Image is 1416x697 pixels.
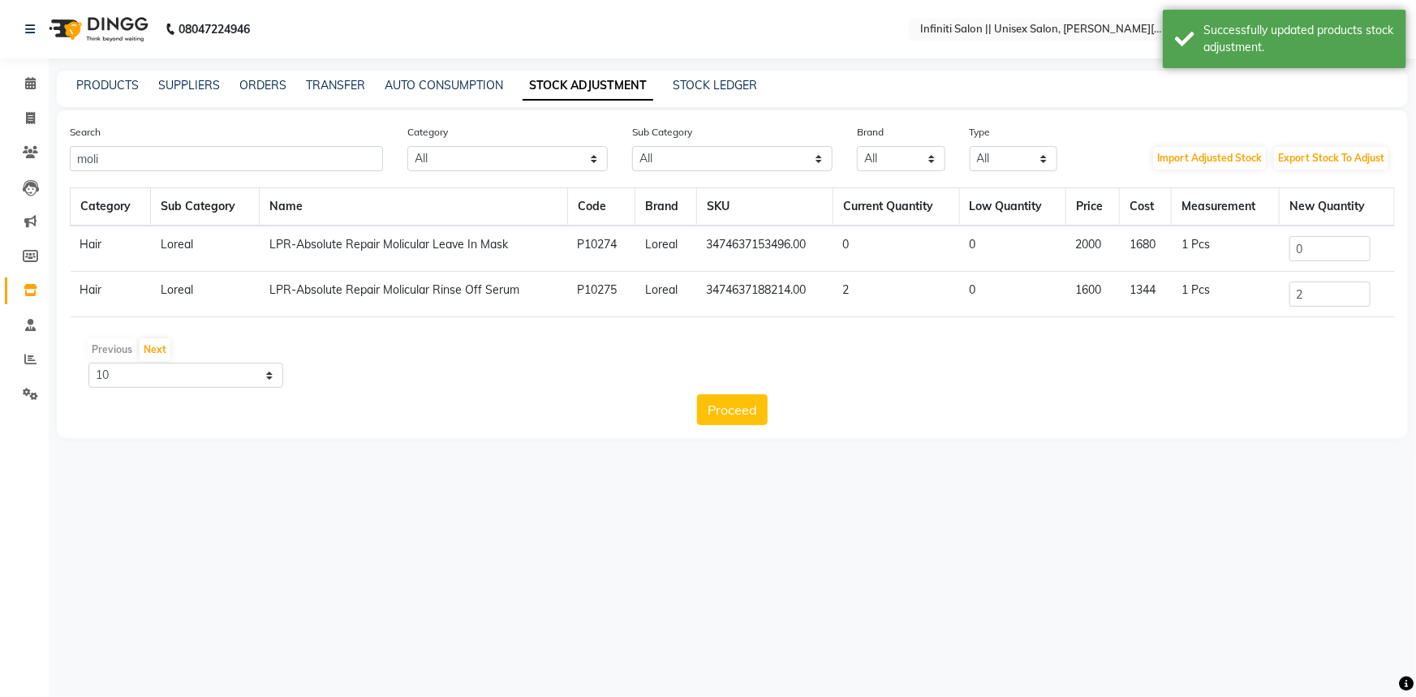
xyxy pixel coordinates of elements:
td: 0 [833,226,960,272]
a: AUTO CONSUMPTION [385,78,503,93]
td: 1344 [1120,272,1172,317]
a: ORDERS [239,78,286,93]
div: Successfully updated products stock adjustment. [1203,22,1394,56]
label: Brand [857,125,884,140]
th: Code [567,188,635,226]
td: Loreal [635,272,696,317]
td: 1680 [1120,226,1172,272]
td: Hair [71,272,151,317]
td: 0 [959,272,1066,317]
a: SUPPLIERS [158,78,220,93]
td: 0 [959,226,1066,272]
td: Loreal [151,272,260,317]
td: P10274 [567,226,635,272]
b: 08047224946 [179,6,250,52]
th: SKU [696,188,833,226]
th: Price [1066,188,1120,226]
button: Next [140,338,170,361]
label: Category [407,125,448,140]
label: Search [70,125,101,140]
td: LPR-Absolute Repair Molicular Rinse Off Serum [260,272,568,317]
button: Import Adjusted Stock [1153,147,1266,170]
td: 1600 [1066,272,1120,317]
th: Sub Category [151,188,260,226]
img: logo [41,6,153,52]
td: 2 [833,272,960,317]
input: Search Product [70,146,383,171]
label: Type [970,125,991,140]
button: Proceed [697,394,768,425]
a: PRODUCTS [76,78,139,93]
td: Loreal [635,226,696,272]
td: 2000 [1066,226,1120,272]
td: 1 Pcs [1172,226,1280,272]
th: Current Quantity [833,188,960,226]
th: Name [260,188,568,226]
th: Brand [635,188,696,226]
a: STOCK LEDGER [673,78,757,93]
td: P10275 [567,272,635,317]
th: Measurement [1172,188,1280,226]
th: Cost [1120,188,1172,226]
a: STOCK ADJUSTMENT [523,71,653,101]
th: New Quantity [1280,188,1395,226]
td: LPR-Absolute Repair Molicular Leave In Mask [260,226,568,272]
td: Loreal [151,226,260,272]
button: Export Stock To Adjust [1274,147,1388,170]
td: 3474637188214.00 [696,272,833,317]
td: Hair [71,226,151,272]
td: 3474637153496.00 [696,226,833,272]
label: Sub Category [632,125,692,140]
th: Low Quantity [959,188,1066,226]
th: Category [71,188,151,226]
a: TRANSFER [306,78,365,93]
td: 1 Pcs [1172,272,1280,317]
